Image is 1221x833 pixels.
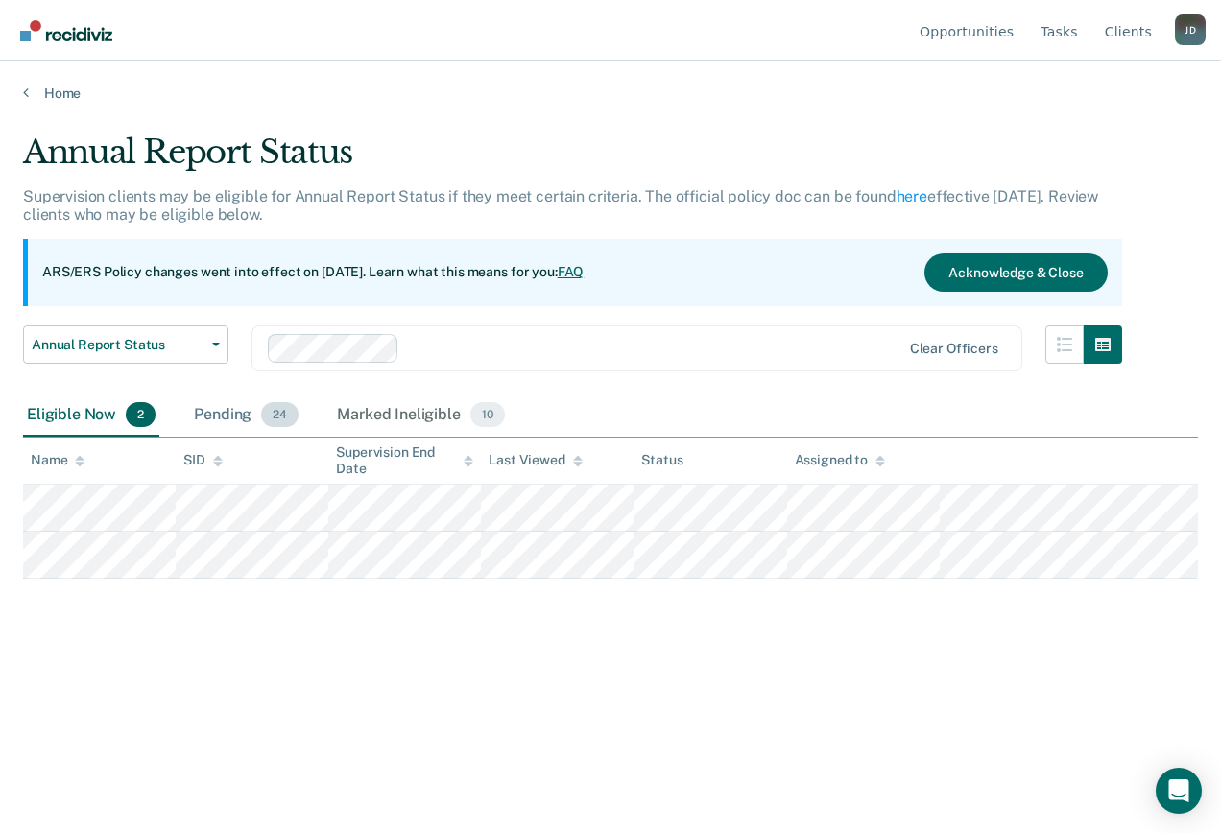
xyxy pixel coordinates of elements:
div: Pending24 [190,394,302,437]
p: Supervision clients may be eligible for Annual Report Status if they meet certain criteria. The o... [23,187,1098,224]
button: Acknowledge & Close [924,253,1107,292]
p: ARS/ERS Policy changes went into effect on [DATE]. Learn what this means for you: [42,263,584,282]
button: Annual Report Status [23,325,228,364]
div: Last Viewed [489,452,582,468]
div: Status [641,452,682,468]
a: FAQ [558,264,585,279]
div: Supervision End Date [336,444,473,477]
a: here [897,187,927,205]
span: 2 [126,402,156,427]
div: SID [183,452,223,468]
span: 10 [470,402,505,427]
img: Recidiviz [20,20,112,41]
a: Home [23,84,1198,102]
div: Assigned to [795,452,885,468]
button: Profile dropdown button [1175,14,1206,45]
div: J D [1175,14,1206,45]
div: Annual Report Status [23,132,1122,187]
div: Marked Ineligible10 [333,394,508,437]
div: Eligible Now2 [23,394,159,437]
div: Clear officers [910,341,998,357]
div: Name [31,452,84,468]
span: 24 [261,402,299,427]
span: Annual Report Status [32,337,204,353]
div: Open Intercom Messenger [1156,768,1202,814]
